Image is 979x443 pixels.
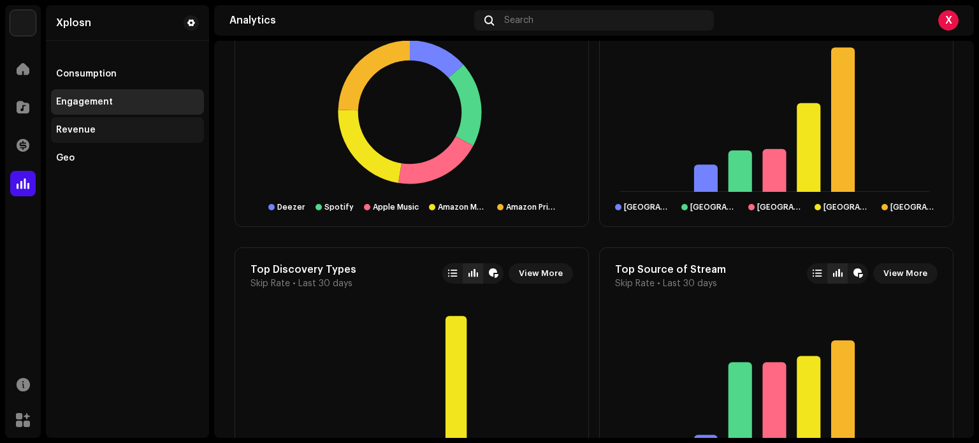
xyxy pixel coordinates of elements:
[250,263,356,276] div: Top Discovery Types
[883,261,927,286] span: View More
[10,10,36,36] img: 33004b37-325d-4a8b-b51f-c12e9b964943
[509,263,573,284] button: View More
[324,202,354,212] div: Spotify
[51,145,204,171] re-m-nav-item: Geo
[51,89,204,115] re-m-nav-item: Engagement
[690,202,737,212] div: Guyana
[373,202,419,212] div: Apple Music
[438,202,487,212] div: Amazon Music Unlimited
[615,279,655,289] span: Skip Rate
[757,202,804,212] div: Palestinian Territory
[519,261,563,286] span: View More
[51,117,204,143] re-m-nav-item: Revenue
[229,15,469,25] div: Analytics
[663,279,717,289] span: Last 30 days
[890,202,938,212] div: Maldives
[873,263,938,284] button: View More
[277,202,305,212] div: Deezer
[56,125,96,135] div: Revenue
[938,10,959,31] div: X
[56,153,75,163] div: Geo
[615,263,726,276] div: Top Source of Stream
[657,279,660,289] span: •
[506,202,555,212] div: Amazon Prime
[298,279,352,289] span: Last 30 days
[56,97,113,107] div: Engagement
[624,202,671,212] div: Botswana
[56,18,91,28] div: Xplosn
[51,61,204,87] re-m-nav-item: Consumption
[504,15,533,25] span: Search
[250,279,290,289] span: Skip Rate
[823,202,871,212] div: Greece
[293,279,296,289] span: •
[56,69,117,79] div: Consumption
